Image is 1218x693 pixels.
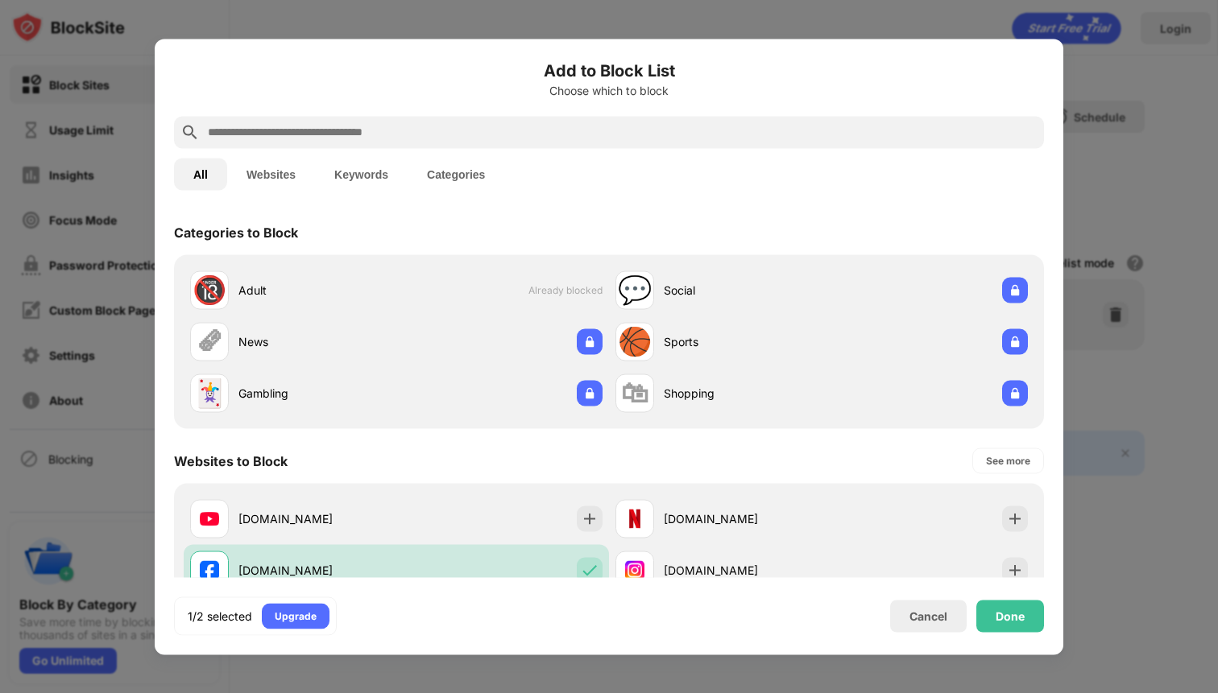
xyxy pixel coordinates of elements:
[174,452,288,468] div: Websites to Block
[618,325,652,358] div: 🏀
[238,333,396,350] div: News
[315,158,408,190] button: Keywords
[227,158,315,190] button: Websites
[238,562,396,579] div: [DOMAIN_NAME]
[625,509,644,528] img: favicons
[174,84,1044,97] div: Choose which to block
[238,385,396,402] div: Gambling
[188,608,252,624] div: 1/2 selected
[986,452,1030,468] div: See more
[200,509,219,528] img: favicons
[996,609,1025,622] div: Done
[180,122,200,142] img: search.svg
[528,284,603,296] span: Already blocked
[909,609,947,623] div: Cancel
[174,224,298,240] div: Categories to Block
[275,608,317,624] div: Upgrade
[196,325,223,358] div: 🗞
[664,385,822,402] div: Shopping
[174,58,1044,82] h6: Add to Block List
[408,158,504,190] button: Categories
[664,562,822,579] div: [DOMAIN_NAME]
[664,333,822,350] div: Sports
[618,274,652,307] div: 💬
[174,158,227,190] button: All
[664,282,822,299] div: Social
[200,560,219,580] img: favicons
[238,510,396,527] div: [DOMAIN_NAME]
[664,510,822,527] div: [DOMAIN_NAME]
[193,274,226,307] div: 🔞
[625,560,644,580] img: favicons
[193,377,226,410] div: 🃏
[621,377,648,410] div: 🛍
[238,282,396,299] div: Adult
